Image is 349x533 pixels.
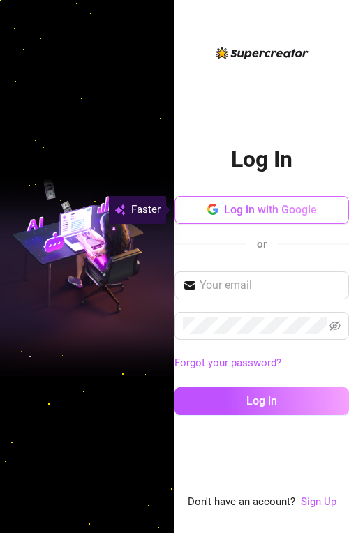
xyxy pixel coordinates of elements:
[257,238,267,250] span: or
[216,47,309,59] img: logo-BBDzfeDw.svg
[174,196,349,224] button: Log in with Google
[301,494,336,511] a: Sign Up
[131,202,161,218] span: Faster
[200,277,341,294] input: Your email
[224,203,317,216] span: Log in with Google
[301,495,336,508] a: Sign Up
[174,387,349,415] button: Log in
[231,145,292,174] h2: Log In
[174,355,349,372] a: Forgot your password?
[174,356,281,369] a: Forgot your password?
[114,202,126,218] img: svg%3e
[329,320,341,331] span: eye-invisible
[188,494,295,511] span: Don't have an account?
[246,394,277,407] span: Log in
